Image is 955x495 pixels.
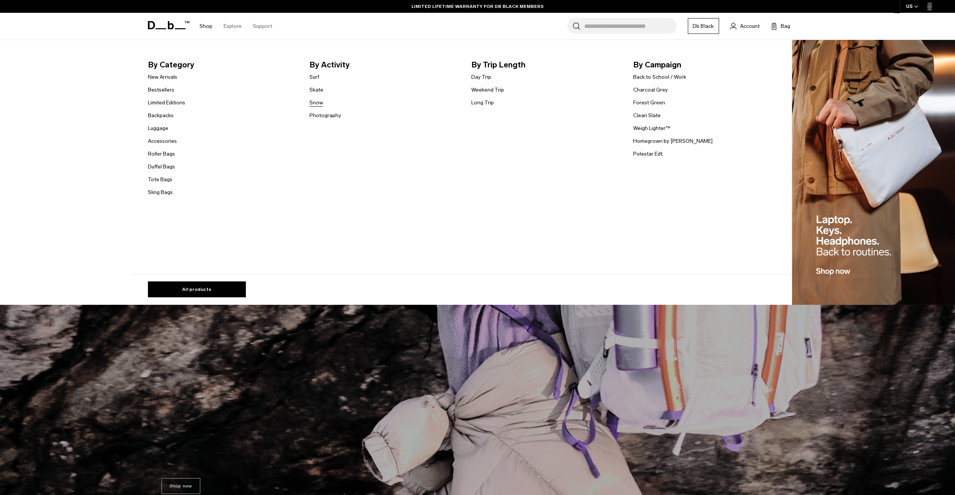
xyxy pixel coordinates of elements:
a: Weigh Lighter™ [633,124,670,132]
a: Back to School / Work [633,73,686,81]
a: Support [253,13,272,40]
a: Roller Bags [148,150,175,158]
a: Photography [309,112,341,119]
nav: Main Navigation [194,13,278,40]
a: Accessories [148,137,177,145]
a: Duffel Bags [148,163,175,171]
a: LIMITED LIFETIME WARRANTY FOR DB BLACK MEMBERS [411,3,544,10]
a: All products [148,281,246,297]
span: By Campaign [633,59,783,71]
a: Luggage [148,124,168,132]
a: Long Trip [471,99,494,107]
a: Weekend Trip [471,86,504,94]
a: Explore [224,13,242,40]
img: Db [792,40,955,305]
a: Account [730,21,760,31]
span: By Trip Length [471,59,621,71]
span: Bag [781,22,790,30]
a: Forest Green [633,99,665,107]
a: Sling Bags [148,188,173,196]
a: Snow [309,99,323,107]
a: Bestsellers [148,86,174,94]
span: By Activity [309,59,459,71]
a: Surf [309,73,319,81]
span: Account [740,22,760,30]
a: Skate [309,86,323,94]
a: Polestar Edt. [633,150,664,158]
a: Clean Slate [633,112,661,119]
a: New Arrivals [148,73,177,81]
a: Homegrown by [PERSON_NAME] [633,137,713,145]
a: Charcoal Grey [633,86,668,94]
a: Db Black [688,18,719,34]
a: Limited Editions [148,99,185,107]
a: Backpacks [148,112,174,119]
button: Bag [771,21,790,31]
span: By Category [148,59,298,71]
a: Day Trip [471,73,491,81]
a: Shop [200,13,212,40]
a: Tote Bags [148,176,172,183]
